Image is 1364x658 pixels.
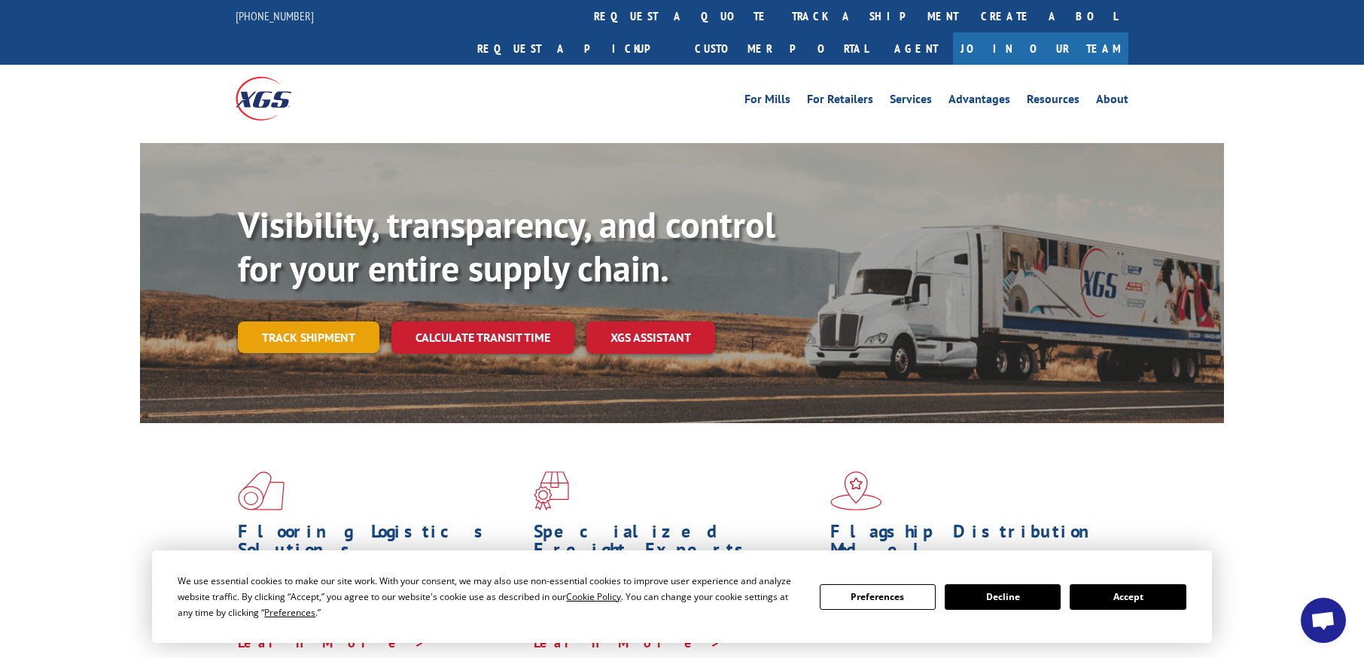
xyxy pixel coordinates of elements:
h1: Specialized Freight Experts [534,522,818,566]
a: For Mills [744,93,790,110]
span: Preferences [264,606,315,619]
a: Customer Portal [684,32,879,65]
a: Learn More > [238,634,425,651]
h1: Flooring Logistics Solutions [238,522,522,566]
a: Request a pickup [466,32,684,65]
img: xgs-icon-flagship-distribution-model-red [830,471,882,510]
div: Cookie Consent Prompt [152,550,1212,643]
a: Learn More > [534,634,721,651]
a: Services [890,93,932,110]
div: Open chat [1301,598,1346,643]
a: Resources [1027,93,1079,110]
a: Agent [879,32,953,65]
h1: Flagship Distribution Model [830,522,1115,566]
a: [PHONE_NUMBER] [236,8,314,23]
a: About [1096,93,1128,110]
a: For Retailers [807,93,873,110]
a: Join Our Team [953,32,1128,65]
button: Preferences [820,584,936,610]
button: Accept [1070,584,1186,610]
img: xgs-icon-focused-on-flooring-red [534,471,569,510]
span: Cookie Policy [566,590,621,603]
a: Calculate transit time [391,321,574,354]
div: We use essential cookies to make our site work. With your consent, we may also use non-essential ... [178,573,801,620]
button: Decline [945,584,1061,610]
a: Track shipment [238,321,379,353]
a: XGS ASSISTANT [586,321,715,354]
b: Visibility, transparency, and control for your entire supply chain. [238,201,775,291]
a: Advantages [948,93,1010,110]
img: xgs-icon-total-supply-chain-intelligence-red [238,471,285,510]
